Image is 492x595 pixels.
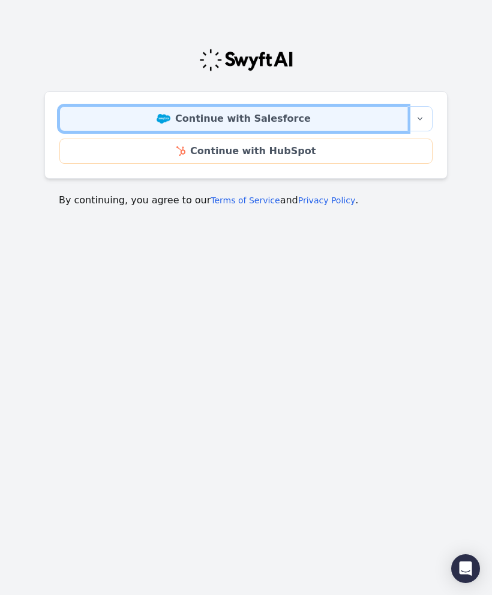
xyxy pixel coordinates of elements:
[157,114,170,124] img: Salesforce
[199,48,293,72] img: Swyft Logo
[59,106,408,131] a: Continue with Salesforce
[176,146,185,156] img: HubSpot
[211,196,280,205] a: Terms of Service
[298,196,355,205] a: Privacy Policy
[59,139,433,164] a: Continue with HubSpot
[59,193,433,208] p: By continuing, you agree to our and .
[451,554,480,583] div: Open Intercom Messenger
